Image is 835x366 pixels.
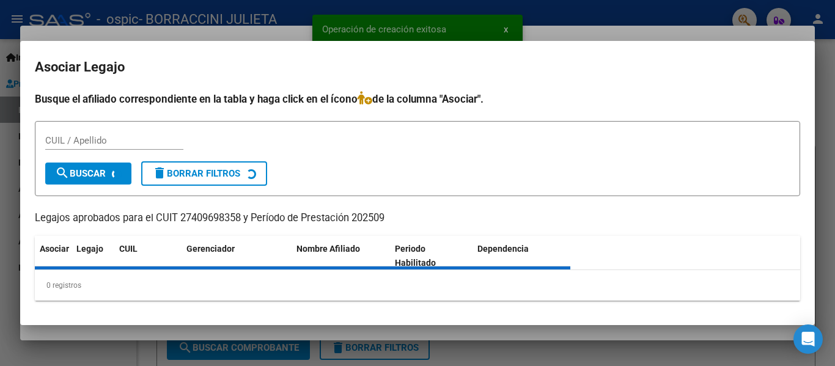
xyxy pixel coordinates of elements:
datatable-header-cell: Periodo Habilitado [390,236,473,276]
h4: Busque el afiliado correspondiente en la tabla y haga click en el ícono de la columna "Asociar". [35,91,800,107]
span: Periodo Habilitado [395,244,436,268]
span: CUIL [119,244,138,254]
div: 0 registros [35,270,800,301]
button: Borrar Filtros [141,161,267,186]
span: Dependencia [477,244,529,254]
span: Buscar [55,168,106,179]
datatable-header-cell: Dependencia [473,236,571,276]
button: Buscar [45,163,131,185]
datatable-header-cell: Nombre Afiliado [292,236,390,276]
mat-icon: delete [152,166,167,180]
mat-icon: search [55,166,70,180]
h2: Asociar Legajo [35,56,800,79]
datatable-header-cell: Legajo [72,236,114,276]
span: Legajo [76,244,103,254]
p: Legajos aprobados para el CUIT 27409698358 y Período de Prestación 202509 [35,211,800,226]
span: Gerenciador [186,244,235,254]
span: Nombre Afiliado [296,244,360,254]
span: Asociar [40,244,69,254]
datatable-header-cell: CUIL [114,236,182,276]
span: Borrar Filtros [152,168,240,179]
div: Open Intercom Messenger [793,324,823,354]
datatable-header-cell: Asociar [35,236,72,276]
datatable-header-cell: Gerenciador [182,236,292,276]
